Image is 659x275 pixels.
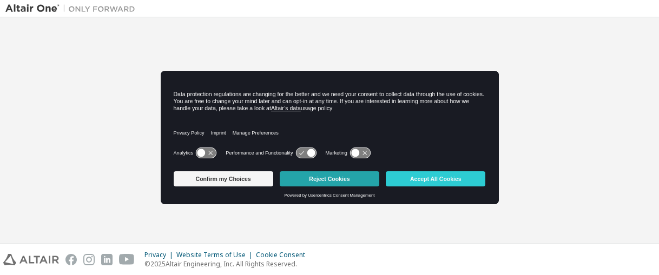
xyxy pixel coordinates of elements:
img: youtube.svg [119,254,135,265]
div: Website Terms of Use [176,251,256,259]
img: altair_logo.svg [3,254,59,265]
div: Privacy [144,251,176,259]
img: facebook.svg [65,254,77,265]
img: Altair One [5,3,141,14]
img: instagram.svg [83,254,95,265]
img: linkedin.svg [101,254,113,265]
div: Cookie Consent [256,251,312,259]
p: © 2025 Altair Engineering, Inc. All Rights Reserved. [144,259,312,269]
